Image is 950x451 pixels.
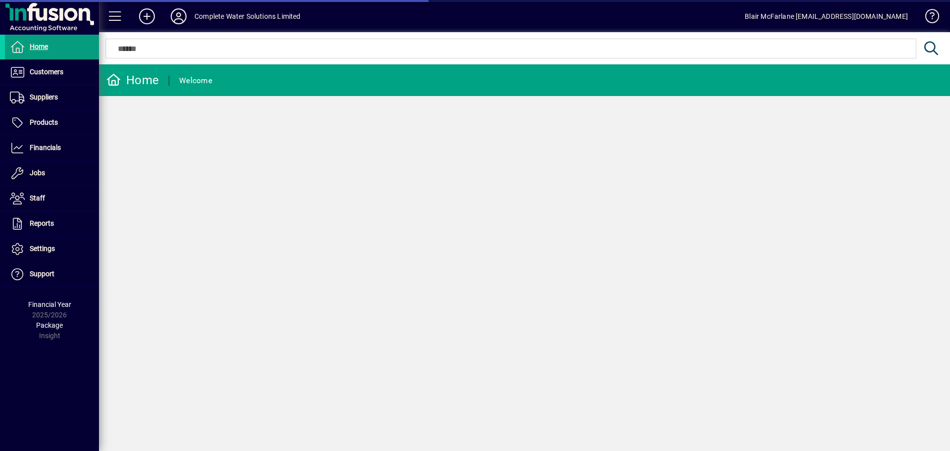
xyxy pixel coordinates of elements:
span: Customers [30,68,63,76]
a: Financials [5,136,99,160]
button: Profile [163,7,194,25]
span: Support [30,270,54,278]
span: Package [36,321,63,329]
div: Blair McFarlane [EMAIL_ADDRESS][DOMAIN_NAME] [745,8,908,24]
div: Home [106,72,159,88]
span: Home [30,43,48,50]
button: Add [131,7,163,25]
a: Knowledge Base [918,2,938,34]
span: Staff [30,194,45,202]
span: Financial Year [28,301,71,308]
a: Staff [5,186,99,211]
span: Settings [30,245,55,252]
a: Customers [5,60,99,85]
a: Products [5,110,99,135]
span: Suppliers [30,93,58,101]
div: Welcome [179,73,212,89]
span: Financials [30,144,61,151]
a: Suppliers [5,85,99,110]
a: Settings [5,237,99,261]
a: Support [5,262,99,287]
div: Complete Water Solutions Limited [194,8,301,24]
a: Jobs [5,161,99,186]
span: Reports [30,219,54,227]
span: Jobs [30,169,45,177]
a: Reports [5,211,99,236]
span: Products [30,118,58,126]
